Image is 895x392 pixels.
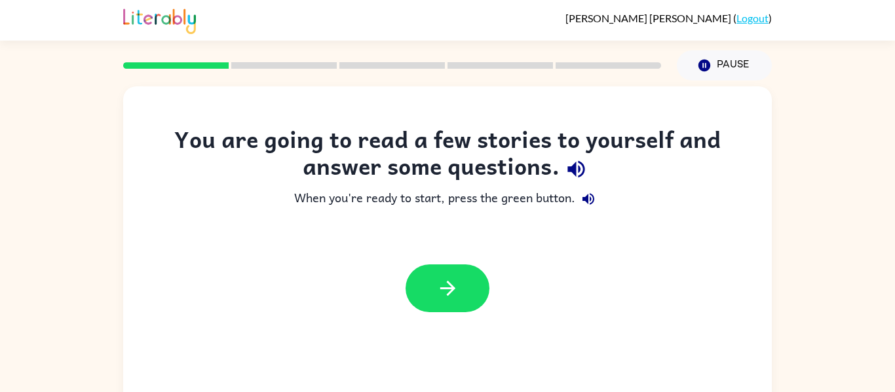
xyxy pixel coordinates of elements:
a: Logout [736,12,769,24]
div: ( ) [565,12,772,24]
button: Pause [677,50,772,80]
span: [PERSON_NAME] [PERSON_NAME] [565,12,733,24]
img: Literably [123,5,196,34]
div: You are going to read a few stories to yourself and answer some questions. [149,126,746,186]
div: When you're ready to start, press the green button. [149,186,746,212]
